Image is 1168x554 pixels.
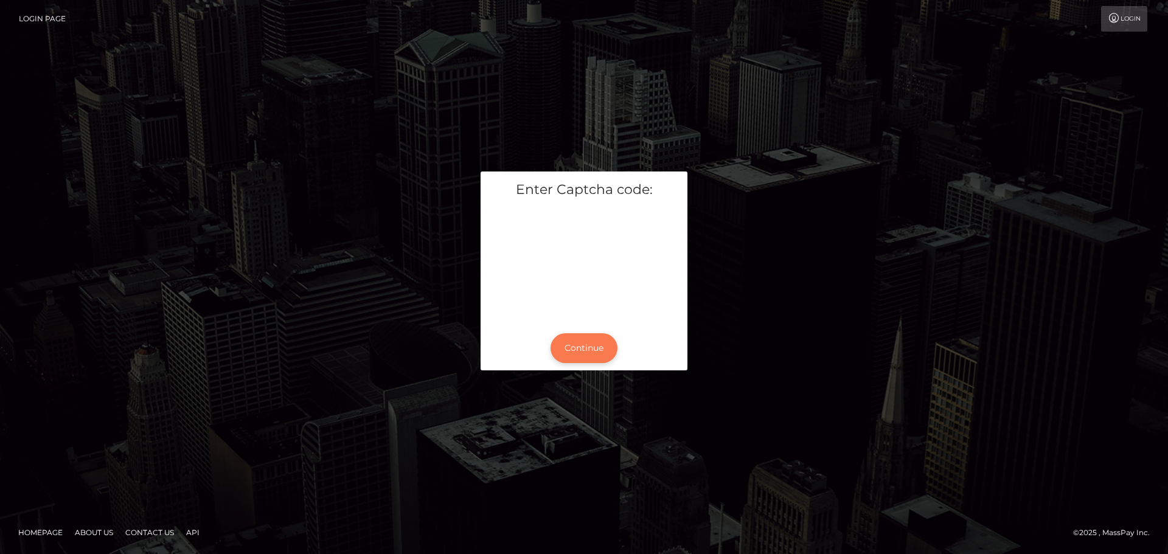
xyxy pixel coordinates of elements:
h5: Enter Captcha code: [490,181,678,199]
button: Continue [551,333,617,363]
a: Login Page [19,6,66,32]
a: Contact Us [120,523,179,542]
a: About Us [70,523,118,542]
a: API [181,523,204,542]
a: Login [1101,6,1147,32]
a: Homepage [13,523,68,542]
iframe: To enrich screen reader interactions, please activate Accessibility in Grammarly extension settings [490,208,678,316]
div: © 2025 , MassPay Inc. [1073,526,1159,539]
